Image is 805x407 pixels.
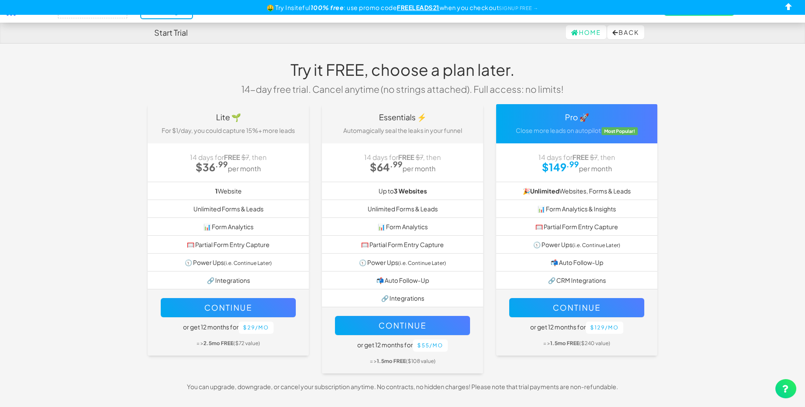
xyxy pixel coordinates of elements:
[607,25,644,39] button: Back
[496,182,657,200] li: 🎉 Websites, Forms & Leads
[542,160,579,173] strong: $149
[148,182,309,200] li: Website
[148,271,309,289] li: 🔗 Integrations
[154,126,302,135] p: For $1/day, you could capture 15%+ more leads
[322,235,483,254] li: 🥅 Partial Form Entry Capture
[322,253,483,271] li: 🕥 Power Ups
[161,322,296,334] h5: or get 12 months for
[148,253,309,271] li: 🕥 Power Ups
[586,322,623,334] button: $129/mo
[241,153,249,161] strike: $7
[161,298,296,317] button: Continue
[499,5,538,11] a: SIGNUP FREE →
[398,260,446,266] small: (i.e. Continue Later)
[215,159,228,169] sup: .99
[148,200,309,218] li: Unlimited Forms & Leads
[496,253,657,271] li: 📬 Auto Follow-Up
[148,235,309,254] li: 🥅 Partial Form Entry Capture
[215,187,218,195] b: 1
[311,3,344,11] b: 100% free
[579,164,612,173] small: per month
[154,28,188,37] h4: Start Trial
[196,340,260,346] small: = > ($72 value)
[496,235,657,254] li: 🕥 Power Ups
[572,153,589,161] strong: FREE
[203,340,233,346] b: 2.5mo FREE
[390,159,402,169] sup: .99
[516,126,601,134] span: Close more leads on autopilot
[370,358,436,364] small: = > ($108 value)
[538,153,615,161] span: 14 days for , then
[550,340,579,346] b: 1.5mo FREE
[543,340,610,346] small: = > ($240 value)
[322,217,483,236] li: 📊 Form Analytics
[322,271,483,289] li: 📬 Auto Follow-Up
[148,217,309,236] li: 📊 Form Analytics
[566,159,579,169] sup: .99
[328,113,477,122] h4: Essentials ⚡
[239,322,274,334] button: $29/mo
[398,153,414,161] strong: FREE
[413,339,448,352] button: $55/mo
[224,153,240,161] strong: FREE
[394,187,427,195] b: 3 Websites
[322,200,483,218] li: Unlimited Forms & Leads
[602,127,638,135] span: Most Popular!
[509,298,644,317] button: Continue
[228,164,261,173] small: per month
[416,153,423,161] strike: $7
[335,316,470,335] button: Continue
[402,164,436,173] small: per month
[190,153,267,161] span: 14 days for , then
[590,153,597,161] strike: $7
[496,271,657,289] li: 🔗 CRM Integrations
[154,113,302,122] h4: Lite 🌱
[377,358,406,364] b: 1.5mo FREE
[322,289,483,307] li: 🔗 Integrations
[503,113,651,122] h4: Pro 🚀
[235,61,570,78] h1: Try it FREE, choose a plan later.
[397,3,440,11] u: FREELEADS21
[496,200,657,218] li: 📊 Form Analytics & Insights
[224,260,272,266] small: (i.e. Continue Later)
[566,25,606,39] a: Home
[572,242,620,248] small: (i.e. Continue Later)
[530,187,559,195] strong: Unlimited
[335,339,470,352] h5: or get 12 months for
[509,322,644,334] h5: or get 12 months for
[235,83,570,95] p: 14-day free trial. Cancel anytime (no strings attached). Full access: no limits!
[328,126,477,135] p: Automagically seal the leaks in your funnel
[322,182,483,200] li: Up to
[141,382,664,391] p: You can upgrade, downgrade, or cancel your subscription anytime. No contracts, no hidden charges!...
[364,153,441,161] span: 14 days for , then
[496,217,657,236] li: 🥅 Partial Form Entry Capture
[196,160,228,173] strong: $36
[370,160,402,173] strong: $64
